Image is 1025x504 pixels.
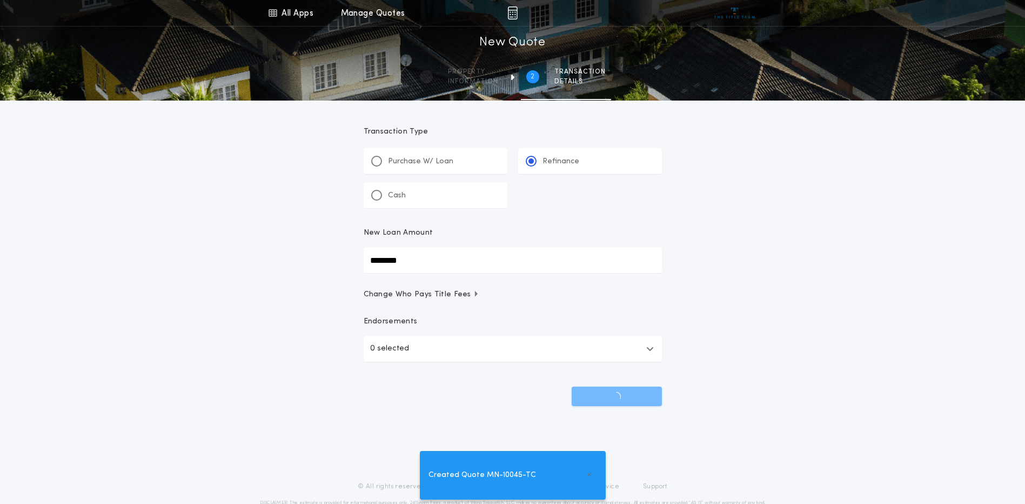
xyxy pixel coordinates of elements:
[448,77,498,86] span: information
[364,127,662,137] p: Transaction Type
[364,336,662,362] button: 0 selected
[364,289,662,300] button: Change Who Pays Title Fees
[542,156,579,167] p: Refinance
[364,228,433,238] p: New Loan Amount
[364,316,662,327] p: Endorsements
[428,469,536,481] span: Created Quote MN-10045-TC
[714,8,755,18] img: vs-icon
[554,68,606,76] span: Transaction
[507,6,518,19] img: img
[388,190,406,201] p: Cash
[370,342,409,355] p: 0 selected
[364,289,480,300] span: Change Who Pays Title Fees
[554,77,606,86] span: details
[531,72,534,81] h2: 2
[364,247,662,273] input: New Loan Amount
[479,34,545,51] h1: New Quote
[448,68,498,76] span: Property
[388,156,453,167] p: Purchase W/ Loan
